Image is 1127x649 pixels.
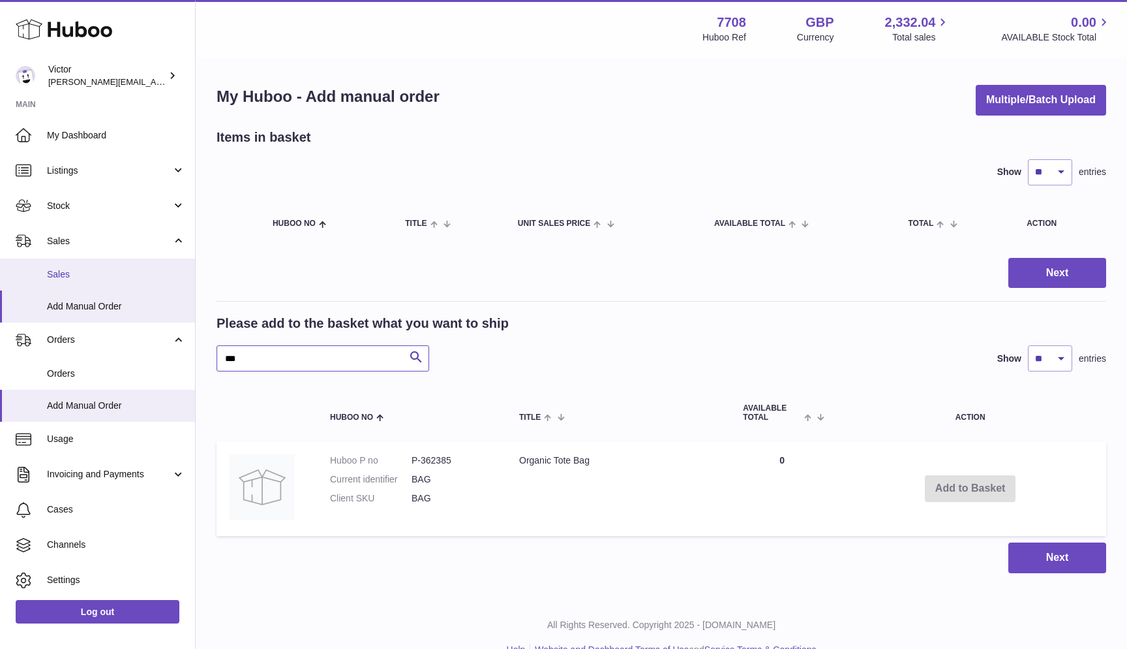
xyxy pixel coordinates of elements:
[997,353,1021,365] label: Show
[976,85,1106,116] button: Multiple/Batch Upload
[1027,219,1093,228] div: Action
[217,315,509,332] h2: Please add to the basket what you want to ship
[330,492,412,505] dt: Client SKU
[47,539,185,551] span: Channels
[997,166,1021,178] label: Show
[47,368,185,380] span: Orders
[330,473,412,486] dt: Current identifier
[412,454,493,467] dd: P-362385
[1071,14,1096,31] span: 0.00
[885,14,936,31] span: 2,332.04
[330,454,412,467] dt: Huboo P no
[48,76,262,87] span: [PERSON_NAME][EMAIL_ADDRESS][DOMAIN_NAME]
[47,334,172,346] span: Orders
[717,14,746,31] strong: 7708
[47,433,185,445] span: Usage
[1008,543,1106,573] button: Next
[702,31,746,44] div: Huboo Ref
[1079,166,1106,178] span: entries
[743,404,801,421] span: AVAILABLE Total
[714,219,785,228] span: AVAILABLE Total
[206,619,1117,631] p: All Rights Reserved. Copyright 2025 - [DOMAIN_NAME]
[330,413,373,422] span: Huboo no
[273,219,316,228] span: Huboo no
[506,441,730,536] td: Organic Tote Bag
[1008,258,1106,289] button: Next
[217,129,311,146] h2: Items in basket
[908,219,933,228] span: Total
[47,268,185,281] span: Sales
[1001,14,1111,44] a: 0.00 AVAILABLE Stock Total
[519,413,541,422] span: Title
[47,200,172,212] span: Stock
[47,165,172,177] span: Listings
[47,400,185,412] span: Add Manual Order
[412,473,493,486] dd: BAG
[412,492,493,505] dd: BAG
[730,441,834,536] td: 0
[834,391,1106,434] th: Action
[16,66,35,86] img: victor@erbology.co
[16,600,179,624] a: Log out
[518,219,590,228] span: Unit Sales Price
[797,31,834,44] div: Currency
[47,574,185,586] span: Settings
[892,31,950,44] span: Total sales
[805,14,834,31] strong: GBP
[47,129,185,142] span: My Dashboard
[47,300,185,313] span: Add Manual Order
[47,468,172,481] span: Invoicing and Payments
[1079,353,1106,365] span: entries
[885,14,951,44] a: 2,332.04 Total sales
[230,454,295,520] img: Organic Tote Bag
[48,63,166,88] div: Victor
[217,86,440,107] h1: My Huboo - Add manual order
[1001,31,1111,44] span: AVAILABLE Stock Total
[405,219,427,228] span: Title
[47,235,172,247] span: Sales
[47,503,185,516] span: Cases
